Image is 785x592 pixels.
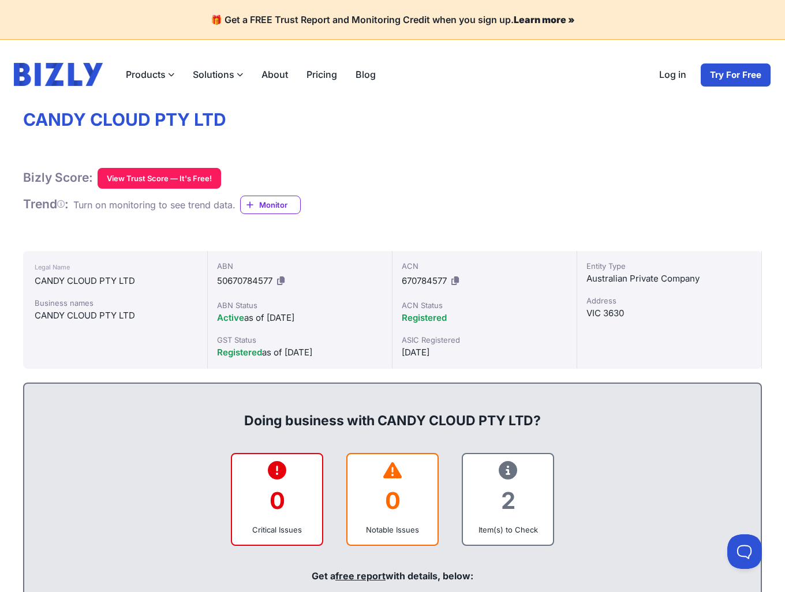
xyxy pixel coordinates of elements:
[14,63,103,86] img: bizly_logo.svg
[241,477,313,524] div: 0
[252,63,297,86] a: About
[35,274,196,288] div: CANDY CLOUD PTY LTD
[23,197,69,212] h1: Trend :
[586,272,752,286] div: Australian Private Company
[402,346,567,359] div: [DATE]
[73,198,235,212] div: Turn on monitoring to see trend data.
[402,275,447,286] span: 670784577
[217,312,244,323] span: Active
[586,306,752,320] div: VIC 3630
[35,260,196,274] div: Legal Name
[700,63,771,87] a: Try For Free
[357,524,428,535] div: Notable Issues
[402,260,567,272] div: ACN
[312,570,473,582] span: Get a with details, below:
[727,534,762,569] iframe: Toggle Customer Support
[217,275,272,286] span: 50670784577
[240,196,301,214] a: Monitor
[472,477,544,524] div: 2
[35,309,196,323] div: CANDY CLOUD PTY LTD
[36,393,749,430] div: Doing business with CANDY CLOUD PTY LTD?
[14,14,771,25] h4: 🎁 Get a FREE Trust Report and Monitoring Credit when you sign up.
[586,295,752,306] div: Address
[217,346,383,359] div: as of [DATE]
[217,347,262,358] span: Registered
[184,63,252,86] label: Solutions
[402,299,567,311] div: ACN Status
[23,170,93,185] h1: Bizly Score:
[23,109,762,131] h1: CANDY CLOUD PTY LTD
[472,524,544,535] div: Item(s) to Check
[402,312,447,323] span: Registered
[335,570,386,582] a: free report
[650,63,696,87] a: Log in
[586,260,752,272] div: Entity Type
[217,260,383,272] div: ABN
[217,299,383,311] div: ABN Status
[35,297,196,309] div: Business names
[297,63,346,86] a: Pricing
[402,334,567,346] div: ASIC Registered
[241,524,313,535] div: Critical Issues
[259,199,300,211] span: Monitor
[117,63,184,86] label: Products
[217,311,383,325] div: as of [DATE]
[514,14,575,25] a: Learn more »
[217,334,383,346] div: GST Status
[346,63,385,86] a: Blog
[357,477,428,524] div: 0
[98,168,221,189] button: View Trust Score — It's Free!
